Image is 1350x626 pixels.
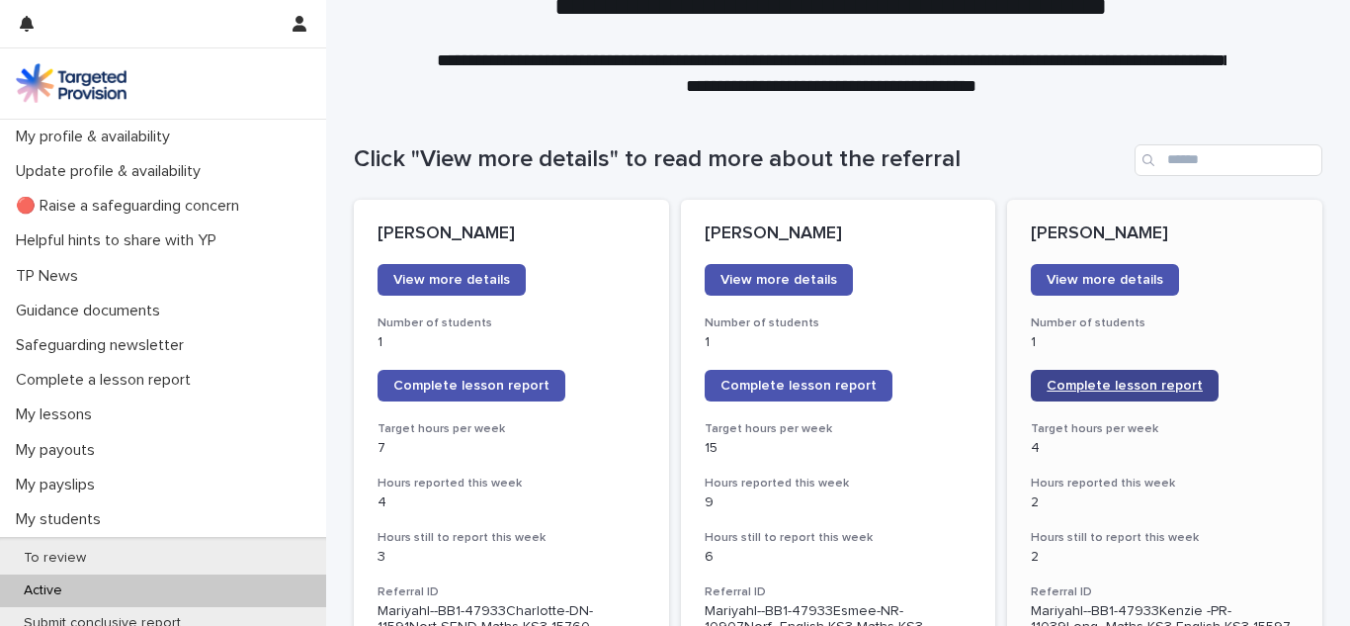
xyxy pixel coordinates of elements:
p: [PERSON_NAME] [378,224,645,245]
p: Complete a lesson report [8,371,207,390]
p: 9 [705,494,972,511]
a: Complete lesson report [705,370,892,402]
p: [PERSON_NAME] [1031,224,1299,245]
p: 2 [1031,549,1299,566]
h3: Number of students [1031,315,1299,331]
p: 1 [1031,334,1299,351]
h3: Hours reported this week [705,476,972,492]
p: My payouts [8,441,111,460]
p: 7 [378,440,645,457]
span: View more details [720,273,837,287]
a: View more details [705,264,853,296]
h3: Target hours per week [705,421,972,437]
h3: Hours still to report this week [378,530,645,546]
p: 2 [1031,494,1299,511]
span: Complete lesson report [393,379,549,393]
h3: Referral ID [705,584,972,600]
p: 1 [378,334,645,351]
h3: Hours reported this week [378,476,645,492]
p: My payslips [8,476,111,494]
p: TP News [8,267,94,286]
a: View more details [378,264,526,296]
p: Safeguarding newsletter [8,336,200,355]
h3: Number of students [378,315,645,331]
p: [PERSON_NAME] [705,224,972,245]
p: Guidance documents [8,302,176,320]
span: View more details [1047,273,1163,287]
p: 🔴 Raise a safeguarding concern [8,197,255,216]
h3: Referral ID [378,584,645,600]
h3: Hours reported this week [1031,476,1299,492]
a: Complete lesson report [1031,370,1219,402]
span: View more details [393,273,510,287]
h3: Target hours per week [1031,421,1299,437]
p: My students [8,510,117,529]
a: View more details [1031,264,1179,296]
input: Search [1135,144,1322,176]
p: Active [8,582,78,599]
p: 15 [705,440,972,457]
span: Complete lesson report [720,379,877,393]
p: Helpful hints to share with YP [8,231,232,250]
p: 4 [1031,440,1299,457]
h1: Click "View more details" to read more about the referral [354,145,1127,174]
p: 4 [378,494,645,511]
span: Complete lesson report [1047,379,1203,393]
p: 6 [705,549,972,566]
p: Update profile & availability [8,162,216,181]
h3: Number of students [705,315,972,331]
p: 3 [378,549,645,566]
a: Complete lesson report [378,370,565,402]
h3: Hours still to report this week [705,530,972,546]
p: To review [8,550,102,567]
p: 1 [705,334,972,351]
p: My lessons [8,405,108,424]
h3: Referral ID [1031,584,1299,600]
h3: Hours still to report this week [1031,530,1299,546]
p: My profile & availability [8,128,186,146]
img: M5nRWzHhSzIhMunXDL62 [16,63,127,103]
h3: Target hours per week [378,421,645,437]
